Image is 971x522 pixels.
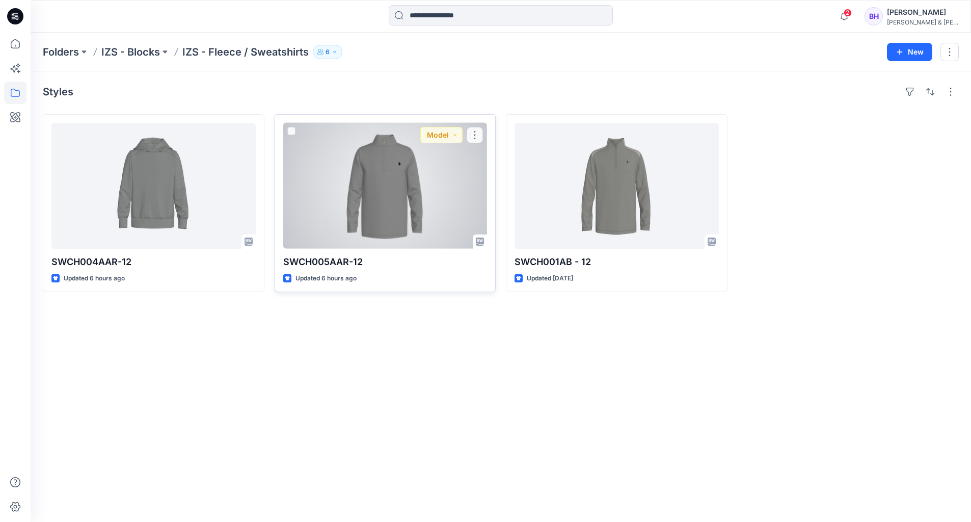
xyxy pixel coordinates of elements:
[313,45,342,59] button: 6
[43,86,73,98] h4: Styles
[283,123,488,249] a: SWCH005AAR-12
[51,123,256,249] a: SWCH004AAR-12
[887,43,932,61] button: New
[887,6,958,18] div: [PERSON_NAME]
[527,273,573,284] p: Updated [DATE]
[865,7,883,25] div: BH
[887,18,958,26] div: [PERSON_NAME] & [PERSON_NAME]
[51,255,256,269] p: SWCH004AAR-12
[295,273,357,284] p: Updated 6 hours ago
[101,45,160,59] a: IZS - Blocks
[515,123,719,249] a: SWCH001AB - 12
[43,45,79,59] a: Folders
[844,9,852,17] span: 2
[182,45,309,59] p: IZS - Fleece / Sweatshirts
[283,255,488,269] p: SWCH005AAR-12
[326,46,330,58] p: 6
[515,255,719,269] p: SWCH001AB - 12
[64,273,125,284] p: Updated 6 hours ago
